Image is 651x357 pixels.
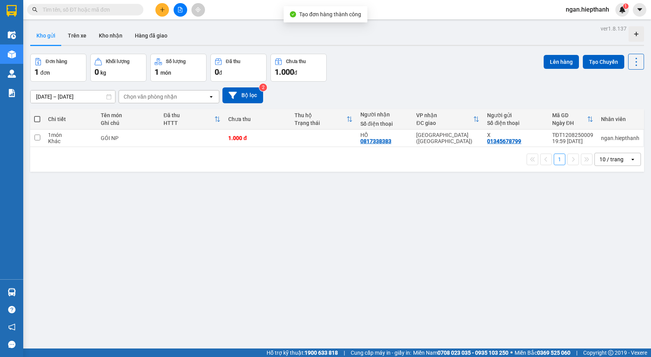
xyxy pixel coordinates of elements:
[93,26,129,45] button: Kho nhận
[601,135,639,141] div: ngan.hiepthanh
[228,116,286,122] div: Chưa thu
[259,84,267,91] sup: 2
[583,55,624,69] button: Tạo Chuyến
[360,121,409,127] div: Số điện thoại
[101,120,156,126] div: Ghi chú
[219,70,222,76] span: đ
[624,3,627,9] span: 1
[8,50,16,58] img: warehouse-icon
[270,54,327,82] button: Chưa thu1.000đ
[629,26,644,42] div: Tạo kho hàng mới
[294,70,297,76] span: đ
[95,67,99,77] span: 0
[360,132,409,138] div: HỒ
[286,59,306,64] div: Chưa thu
[633,3,646,17] button: caret-down
[164,112,214,118] div: Đã thu
[129,26,174,45] button: Hàng đã giao
[552,112,587,118] div: Mã GD
[90,54,146,82] button: Khối lượng0kg
[412,109,483,130] th: Toggle SortBy
[8,31,16,39] img: warehouse-icon
[46,59,67,64] div: Đơn hàng
[552,138,593,144] div: 19:59 [DATE]
[294,112,346,118] div: Thu hộ
[623,3,629,9] sup: 1
[344,348,345,357] span: |
[164,120,214,126] div: HTTT
[599,155,623,163] div: 10 / trang
[437,350,508,356] strong: 0708 023 035 - 0935 103 250
[32,7,38,12] span: search
[619,6,626,13] img: icon-new-feature
[544,55,579,69] button: Lên hàng
[195,7,201,12] span: aim
[8,288,16,296] img: warehouse-icon
[510,351,513,354] span: ⚪️
[155,3,169,17] button: plus
[155,67,159,77] span: 1
[416,132,479,144] div: [GEOGRAPHIC_DATA] ([GEOGRAPHIC_DATA])
[487,112,544,118] div: Người gửi
[48,132,93,138] div: 1 món
[34,67,39,77] span: 1
[174,3,187,17] button: file-add
[275,67,294,77] span: 1.000
[7,5,17,17] img: logo-vxr
[48,138,93,144] div: Khác
[552,120,587,126] div: Ngày ĐH
[487,120,544,126] div: Số điện thoại
[8,341,15,348] span: message
[537,350,570,356] strong: 0369 525 060
[416,120,473,126] div: ĐC giao
[416,112,473,118] div: VP nhận
[101,112,156,118] div: Tên món
[360,138,391,144] div: 0817338383
[8,70,16,78] img: warehouse-icon
[552,132,593,138] div: TĐT1208250009
[30,26,62,45] button: Kho gửi
[30,54,86,82] button: Đơn hàng1đơn
[299,11,361,17] span: Tạo đơn hàng thành công
[160,109,224,130] th: Toggle SortBy
[608,350,613,355] span: copyright
[487,138,521,144] div: 01345678799
[8,323,15,331] span: notification
[215,67,219,77] span: 0
[601,24,627,33] div: ver 1.8.137
[222,87,263,103] button: Bộ lọc
[43,5,134,14] input: Tìm tên, số ĐT hoặc mã đơn
[166,59,186,64] div: Số lượng
[630,156,636,162] svg: open
[191,3,205,17] button: aim
[360,111,409,118] div: Người nhận
[124,93,177,101] div: Chọn văn phòng nhận
[62,26,93,45] button: Trên xe
[294,120,346,126] div: Trạng thái
[291,109,356,130] th: Toggle SortBy
[305,350,338,356] strong: 1900 633 818
[228,135,286,141] div: 1.000 đ
[106,59,129,64] div: Khối lượng
[160,7,165,12] span: plus
[290,11,296,17] span: check-circle
[576,348,577,357] span: |
[548,109,597,130] th: Toggle SortBy
[177,7,183,12] span: file-add
[351,348,411,357] span: Cung cấp máy in - giấy in:
[601,116,639,122] div: Nhân viên
[31,91,115,103] input: Select a date range.
[208,94,214,100] svg: open
[226,59,240,64] div: Đã thu
[101,135,156,141] div: GÓI NP
[150,54,207,82] button: Số lượng1món
[487,132,544,138] div: X
[8,89,16,97] img: solution-icon
[554,154,565,165] button: 1
[636,6,643,13] span: caret-down
[40,70,50,76] span: đơn
[48,116,93,122] div: Chi tiết
[210,54,267,82] button: Đã thu0đ
[160,70,171,76] span: món
[8,306,15,313] span: question-circle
